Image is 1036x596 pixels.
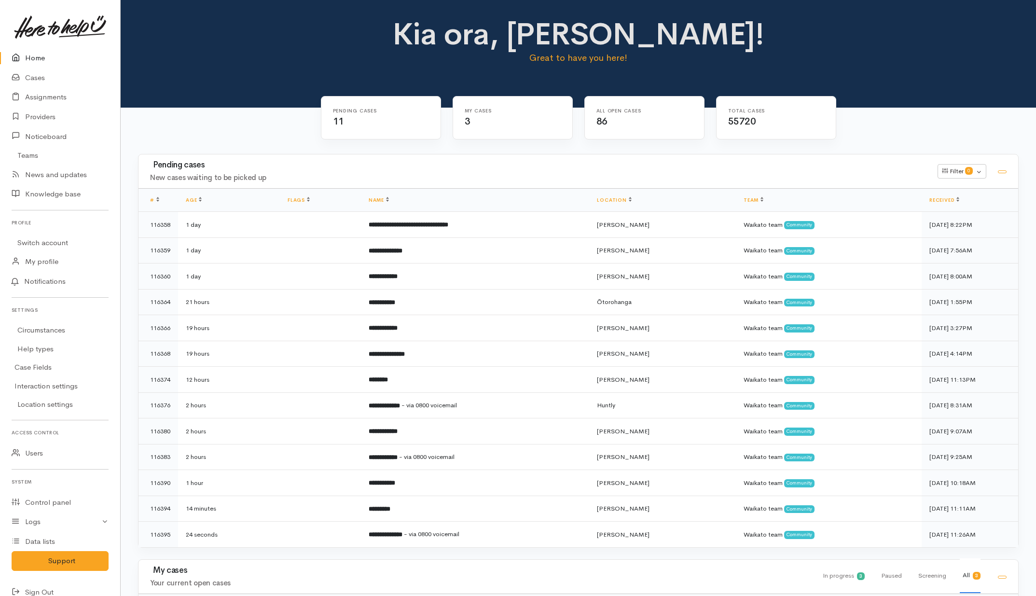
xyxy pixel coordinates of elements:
[878,559,902,593] div: Paused
[929,197,959,203] a: Received
[736,315,922,341] td: Waikato team
[369,197,389,203] a: Name
[915,559,946,593] div: Screening
[178,263,280,290] td: 1 day
[784,428,815,435] span: Community
[784,273,815,280] span: Community
[138,315,178,341] td: 116366
[12,216,109,229] h6: Profile
[178,289,280,315] td: 21 hours
[597,298,632,306] span: Ōtorohanga
[784,402,815,410] span: Community
[597,504,649,513] span: [PERSON_NAME]
[784,505,815,513] span: Community
[597,349,649,358] span: [PERSON_NAME]
[922,418,1018,444] td: [DATE] 9:07AM
[975,572,978,579] b: 3
[138,418,178,444] td: 116380
[186,197,202,203] a: Age
[736,444,922,470] td: Waikato team
[596,108,681,113] h6: All Open cases
[597,272,649,280] span: [PERSON_NAME]
[728,108,813,113] h6: Total cases
[597,427,649,435] span: [PERSON_NAME]
[465,115,470,127] span: 3
[138,263,178,290] td: 116360
[736,522,922,547] td: Waikato team
[922,341,1018,367] td: [DATE] 4:14PM
[744,197,763,203] a: Team
[178,496,280,522] td: 14 minutes
[597,479,649,487] span: [PERSON_NAME]
[597,246,649,254] span: [PERSON_NAME]
[12,426,109,439] h6: Access control
[784,221,815,229] span: Community
[784,324,815,332] span: Community
[736,263,922,290] td: Waikato team
[922,289,1018,315] td: [DATE] 1:55PM
[138,444,178,470] td: 116383
[597,221,649,229] span: [PERSON_NAME]
[922,212,1018,238] td: [DATE] 8:22PM
[178,367,280,393] td: 12 hours
[922,522,1018,547] td: [DATE] 11:26AM
[597,324,649,332] span: [PERSON_NAME]
[736,418,922,444] td: Waikato team
[138,341,178,367] td: 116368
[399,453,455,461] span: - via 0800 voicemail
[736,212,922,238] td: Waikato team
[150,161,926,170] h3: Pending cases
[736,289,922,315] td: Waikato team
[178,392,280,418] td: 2 hours
[922,444,1018,470] td: [DATE] 9:25AM
[138,470,178,496] td: 116390
[138,289,178,315] td: 116364
[178,444,280,470] td: 2 hours
[784,479,815,487] span: Community
[922,263,1018,290] td: [DATE] 8:00AM
[150,197,159,203] a: #
[178,418,280,444] td: 2 hours
[784,299,815,306] span: Community
[859,573,862,579] b: 3
[333,115,344,127] span: 11
[138,496,178,522] td: 116394
[178,315,280,341] td: 19 hours
[820,559,865,593] div: In progress
[404,530,459,538] span: - via 0800 voicemail
[178,212,280,238] td: 1 day
[922,470,1018,496] td: [DATE] 10:18AM
[938,164,986,179] button: Filter0
[736,341,922,367] td: Waikato team
[465,108,549,113] h6: My cases
[784,247,815,255] span: Community
[736,237,922,263] td: Waikato team
[960,558,981,593] div: All
[596,115,608,127] span: 86
[401,401,457,409] span: - via 0800 voicemail
[597,453,649,461] span: [PERSON_NAME]
[178,237,280,263] td: 1 day
[178,522,280,547] td: 24 seconds
[784,376,815,384] span: Community
[361,17,796,51] h1: Kia ora, [PERSON_NAME]!
[138,237,178,263] td: 116359
[150,566,808,575] h3: My cases
[736,392,922,418] td: Waikato team
[12,475,109,488] h6: System
[12,304,109,317] h6: Settings
[138,522,178,547] td: 116395
[333,108,417,113] h6: Pending cases
[150,579,808,587] h4: Your current open cases
[922,496,1018,522] td: [DATE] 11:11AM
[922,392,1018,418] td: [DATE] 8:31AM
[597,401,615,409] span: Huntly
[597,197,631,203] a: Location
[784,454,815,461] span: Community
[922,367,1018,393] td: [DATE] 11:13PM
[178,470,280,496] td: 1 hour
[597,375,649,384] span: [PERSON_NAME]
[138,367,178,393] td: 116374
[288,197,310,203] a: Flags
[12,551,109,571] button: Support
